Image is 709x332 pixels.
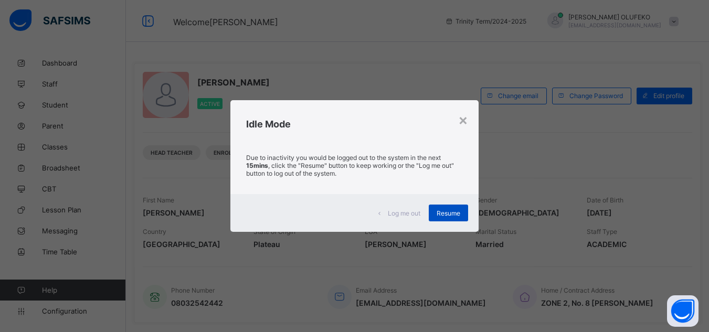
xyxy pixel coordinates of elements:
span: Resume [437,209,460,217]
span: Log me out [388,209,420,217]
div: × [458,111,468,128]
h2: Idle Mode [246,119,463,130]
strong: 15mins [246,162,268,169]
p: Due to inactivity you would be logged out to the system in the next , click the "Resume" button t... [246,154,463,177]
button: Open asap [667,295,699,327]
